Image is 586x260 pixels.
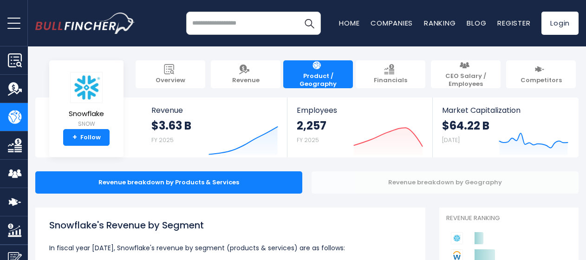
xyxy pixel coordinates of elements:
[63,129,110,146] a: +Follow
[374,77,407,84] span: Financials
[35,13,135,34] a: Go to homepage
[288,72,348,88] span: Product / Geography
[69,120,104,128] small: SNOW
[451,232,463,244] img: Snowflake competitors logo
[211,60,280,88] a: Revenue
[35,13,135,34] img: bullfincher logo
[151,118,191,133] strong: $3.63 B
[35,171,302,194] div: Revenue breakdown by Products & Services
[69,110,104,118] span: Snowflake
[431,60,501,88] a: CEO Salary / Employees
[312,171,579,194] div: Revenue breakdown by Geography
[356,60,425,88] a: Financials
[156,77,185,84] span: Overview
[339,18,359,28] a: Home
[506,60,576,88] a: Competitors
[297,136,319,144] small: FY 2025
[72,133,77,142] strong: +
[442,106,568,115] span: Market Capitalization
[436,72,496,88] span: CEO Salary / Employees
[297,106,423,115] span: Employees
[151,136,174,144] small: FY 2025
[446,214,572,222] p: Revenue Ranking
[287,97,432,157] a: Employees 2,257 FY 2025
[371,18,413,28] a: Companies
[424,18,456,28] a: Ranking
[68,71,104,130] a: Snowflake SNOW
[433,97,578,157] a: Market Capitalization $64.22 B [DATE]
[136,60,205,88] a: Overview
[142,97,287,157] a: Revenue $3.63 B FY 2025
[151,106,278,115] span: Revenue
[49,218,411,232] h1: Snowflake's Revenue by Segment
[442,136,460,144] small: [DATE]
[298,12,321,35] button: Search
[541,12,579,35] a: Login
[297,118,326,133] strong: 2,257
[497,18,530,28] a: Register
[49,242,411,253] p: In fiscal year [DATE], Snowflake's revenue by segment (products & services) are as follows:
[521,77,562,84] span: Competitors
[232,77,260,84] span: Revenue
[467,18,486,28] a: Blog
[283,60,353,88] a: Product / Geography
[442,118,489,133] strong: $64.22 B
